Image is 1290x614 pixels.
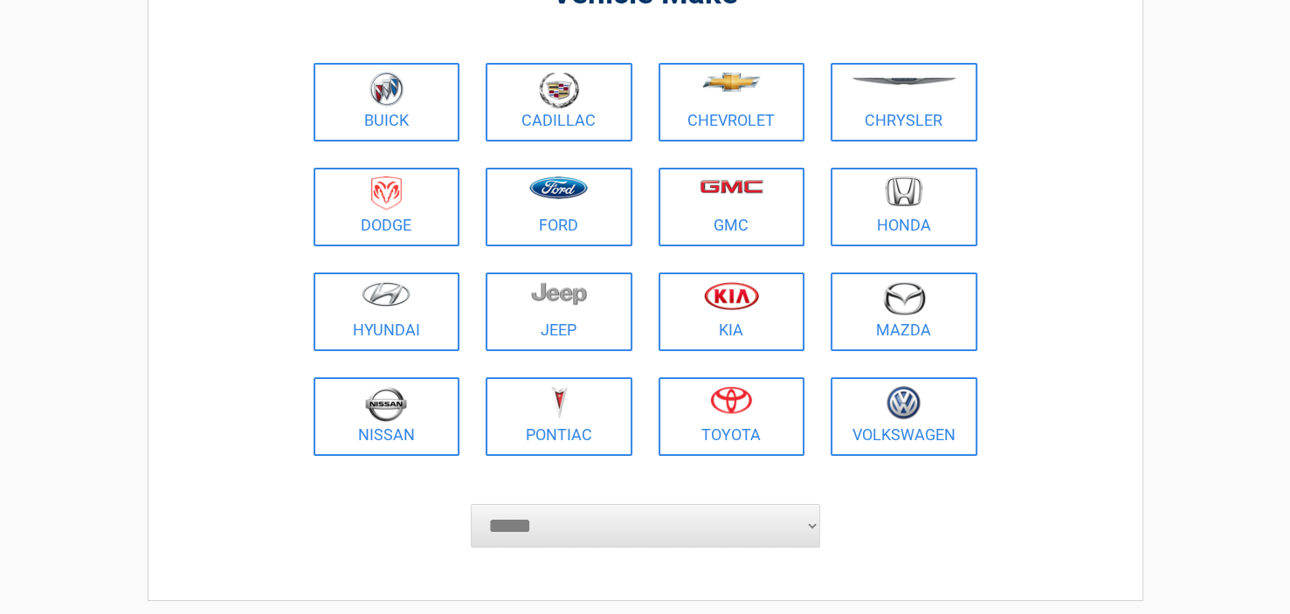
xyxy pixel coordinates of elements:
a: Nissan [314,377,460,456]
a: GMC [659,168,805,246]
a: Volkswagen [831,377,977,456]
a: Jeep [486,273,632,351]
img: kia [704,281,759,310]
img: dodge [371,176,402,210]
img: nissan [365,386,407,422]
a: Mazda [831,273,977,351]
img: mazda [882,281,926,315]
img: pontiac [550,386,568,419]
a: Toyota [659,377,805,456]
a: Honda [831,168,977,246]
img: chrysler [851,78,957,86]
img: hyundai [362,281,410,307]
img: buick [369,72,404,107]
a: Hyundai [314,273,460,351]
img: gmc [700,179,763,194]
img: chevrolet [702,72,761,92]
a: Chevrolet [659,63,805,141]
a: Buick [314,63,460,141]
img: cadillac [539,72,579,108]
a: Kia [659,273,805,351]
img: ford [529,176,588,199]
a: Ford [486,168,632,246]
a: Chrysler [831,63,977,141]
a: Pontiac [486,377,632,456]
img: jeep [531,281,587,306]
a: Dodge [314,168,460,246]
img: toyota [710,386,752,414]
img: volkswagen [886,386,921,420]
img: honda [886,176,922,207]
a: Cadillac [486,63,632,141]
